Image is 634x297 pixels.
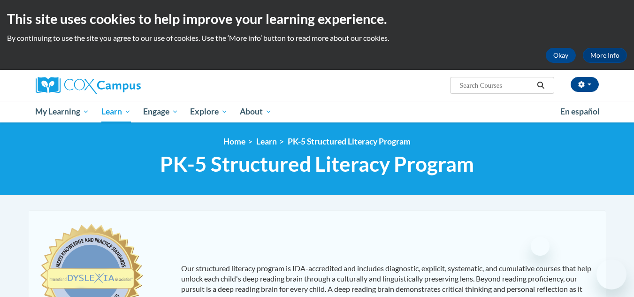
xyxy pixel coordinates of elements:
button: Account Settings [571,77,599,92]
button: Okay [546,48,576,63]
span: Engage [143,106,178,117]
iframe: Close message [531,237,550,256]
span: PK-5 Structured Literacy Program [160,152,474,176]
a: About [234,101,278,122]
a: Learn [95,101,137,122]
h2: This site uses cookies to help improve your learning experience. [7,9,627,28]
span: Learn [101,106,131,117]
span: About [240,106,272,117]
span: En español [560,107,600,116]
span: My Learning [35,106,89,117]
a: Cox Campus [36,77,214,94]
p: By continuing to use the site you agree to our use of cookies. Use the ‘More info’ button to read... [7,33,627,43]
a: En español [554,102,606,122]
iframe: Button to launch messaging window [596,259,626,289]
a: My Learning [30,101,96,122]
a: Learn [256,137,277,146]
a: Home [223,137,245,146]
img: Cox Campus [36,77,141,94]
a: Explore [184,101,234,122]
button: Search [534,80,548,91]
a: More Info [583,48,627,63]
a: PK-5 Structured Literacy Program [288,137,411,146]
div: Main menu [22,101,613,122]
a: Engage [137,101,184,122]
span: Explore [190,106,228,117]
input: Search Courses [458,80,534,91]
